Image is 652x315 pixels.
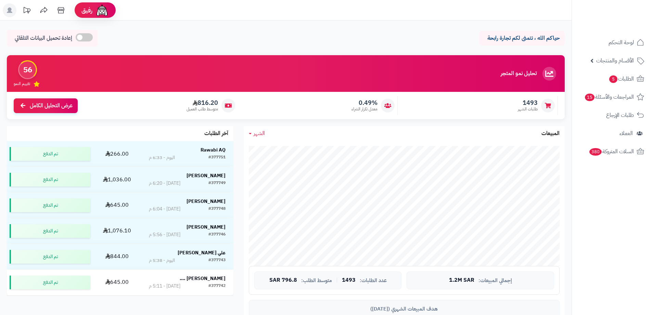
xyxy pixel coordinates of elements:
h3: آخر الطلبات [204,131,228,137]
div: #377742 [208,283,226,290]
span: معدل تكرار الشراء [351,106,378,112]
a: لوحة التحكم [576,34,648,51]
img: ai-face.png [95,3,109,17]
div: تم الدفع [10,173,90,186]
span: تقييم النمو [14,81,30,87]
div: هدف المبيعات الشهري ([DATE]) [254,305,554,313]
strong: [PERSON_NAME] [187,172,226,179]
a: طلبات الإرجاع [576,107,648,123]
div: تم الدفع [10,224,90,238]
span: 0.49% [351,99,378,107]
div: [DATE] - 6:20 م [149,180,180,187]
a: المراجعات والأسئلة15 [576,89,648,105]
span: | [336,278,338,283]
div: تم الدفع [10,276,90,289]
a: الطلبات5 [576,71,648,87]
div: [DATE] - 5:56 م [149,231,180,238]
div: #377748 [208,206,226,213]
span: 380 [589,148,602,156]
span: طلبات الإرجاع [606,110,634,120]
span: رفيق [81,6,92,14]
span: متوسط الطلب: [301,278,332,283]
strong: [PERSON_NAME] [187,198,226,205]
span: الطلبات [609,74,634,84]
h3: تحليل نمو المتجر [501,71,537,77]
a: العملاء [576,125,648,142]
td: 266.00 [93,141,141,167]
div: #377749 [208,180,226,187]
td: 645.00 [93,193,141,218]
span: عدد الطلبات: [360,278,387,283]
div: اليوم - 6:33 م [149,154,175,161]
span: 15 [585,94,595,101]
strong: [PERSON_NAME] …. [180,275,226,282]
span: المراجعات والأسئلة [584,92,634,102]
span: طلبات الشهر [518,106,538,112]
strong: Rawabi AQ [201,146,226,154]
div: [DATE] - 6:04 م [149,206,180,213]
span: عرض التحليل الكامل [30,102,73,110]
div: [DATE] - 5:11 م [149,283,180,290]
span: 796.8 SAR [269,277,297,283]
span: متوسط طلب العميل [187,106,218,112]
a: عرض التحليل الكامل [14,98,78,113]
a: الشهر [249,130,265,137]
span: إجمالي المبيعات: [478,278,512,283]
td: 645.00 [93,270,141,295]
h3: المبيعات [541,131,560,137]
div: اليوم - 5:38 م [149,257,175,264]
span: الشهر [254,129,265,137]
span: الأقسام والمنتجات [596,56,634,65]
strong: [PERSON_NAME] [187,223,226,231]
div: تم الدفع [10,198,90,212]
td: 1,036.00 [93,167,141,192]
div: تم الدفع [10,250,90,264]
span: العملاء [619,129,633,138]
div: تم الدفع [10,147,90,161]
a: تحديثات المنصة [18,3,35,19]
span: السلات المتروكة [589,147,634,156]
span: إعادة تحميل البيانات التلقائي [15,34,72,42]
div: #377746 [208,231,226,238]
td: 844.00 [93,244,141,269]
span: 1493 [518,99,538,107]
td: 1,076.10 [93,218,141,244]
div: #377751 [208,154,226,161]
span: 1493 [342,277,356,283]
span: 1.2M SAR [449,277,474,283]
a: السلات المتروكة380 [576,143,648,160]
img: logo-2.png [605,19,645,34]
div: #377743 [208,257,226,264]
strong: علي [PERSON_NAME] [178,249,226,256]
span: 5 [609,75,617,83]
span: 816.20 [187,99,218,107]
p: حياكم الله ، نتمنى لكم تجارة رابحة [484,34,560,42]
span: لوحة التحكم [609,38,634,47]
